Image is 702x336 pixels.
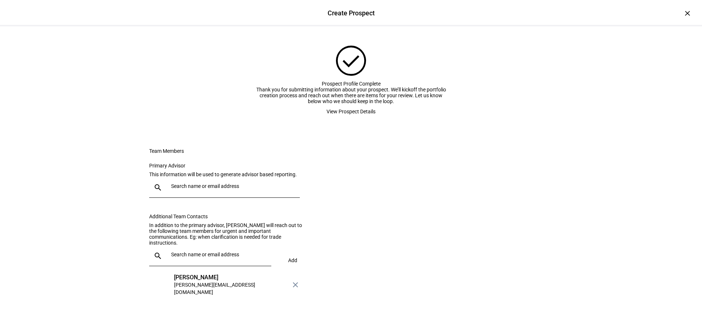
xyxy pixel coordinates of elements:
[149,252,167,260] mat-icon: search
[174,274,288,281] div: [PERSON_NAME]
[291,280,300,289] mat-icon: close
[171,252,268,257] input: Search name or email address
[256,87,446,104] div: Thank you for submitting information about your prospect. We’ll kickoff the portfolio creation pr...
[174,281,288,296] div: [PERSON_NAME][EMAIL_ADDRESS][DOMAIN_NAME]
[682,7,693,19] div: ×
[171,183,297,189] input: Search name or email address
[149,222,309,246] div: In addition to the primary advisor, [PERSON_NAME] will reach out to the following team members fo...
[332,42,370,80] mat-icon: check_circle
[149,183,167,192] mat-icon: search
[149,148,351,154] div: Team Members
[149,163,309,169] div: Primary Advisor
[154,274,168,288] div: TS
[149,171,309,177] div: This information will be used to generate advisor based reporting.
[149,214,309,219] div: Additional Team Contacts
[328,8,375,18] div: Create Prospect
[327,104,375,119] span: View Prospect Details
[256,81,446,87] div: Prospect Profile Complete
[318,104,384,119] button: View Prospect Details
